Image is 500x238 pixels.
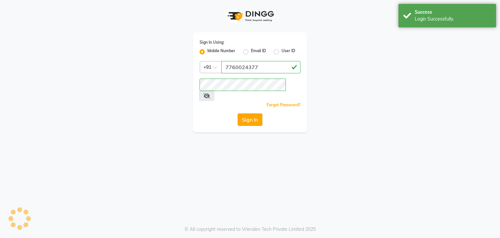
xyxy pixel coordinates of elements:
label: Mobile Number [207,48,235,56]
div: Success [415,9,491,16]
button: Sign In [238,113,262,126]
div: Login Successfully. [415,16,491,22]
img: logo1.svg [224,7,276,26]
label: Sign In Using: [200,39,224,45]
input: Username [200,79,286,91]
label: Email ID [251,48,266,56]
label: User ID [282,48,295,56]
a: Forgot Password? [267,102,300,107]
input: Username [221,61,300,73]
